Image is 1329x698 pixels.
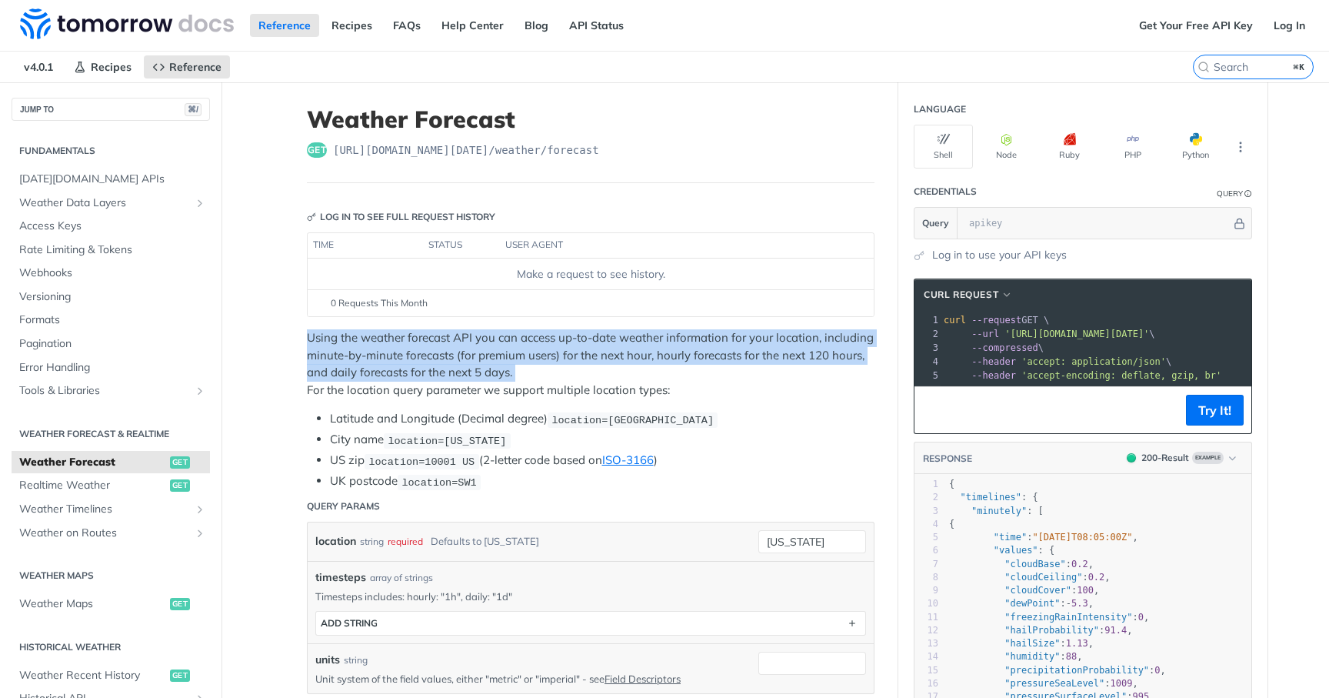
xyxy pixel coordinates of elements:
div: 200 - Result [1141,451,1189,465]
span: Realtime Weather [19,478,166,493]
span: : , [949,651,1083,662]
span: 5.3 [1071,598,1088,609]
button: More Languages [1229,135,1252,159]
span: : , [949,678,1138,689]
div: 15 [914,664,938,677]
div: array of strings [370,571,433,585]
th: user agent [500,233,843,258]
div: 5 [914,369,941,382]
span: : , [949,665,1166,676]
span: location=[GEOGRAPHIC_DATA] [551,414,714,426]
h2: Weather Maps [12,569,210,583]
span: : , [949,612,1149,623]
span: 0.2 [1071,559,1088,569]
span: location=SW1 [401,476,476,488]
a: Formats [12,309,210,332]
a: Get Your Free API Key [1131,14,1261,37]
button: Try It! [1186,395,1244,426]
span: GET \ [944,315,1049,326]
div: 10 [914,597,938,610]
span: Reference [169,60,221,74]
a: Webhooks [12,262,210,285]
button: Show subpages for Weather Data Layers [194,197,206,209]
button: Ruby [1040,125,1099,169]
span: "humidity" [1004,651,1060,662]
button: Query [914,208,958,239]
div: Language [914,102,966,116]
li: City name [330,431,874,449]
span: Weather on Routes [19,526,190,541]
span: location=[US_STATE] [388,435,506,446]
span: 1009 [1111,678,1133,689]
span: 1.13 [1066,638,1088,649]
span: get [170,479,190,492]
span: 200 [1127,453,1136,463]
span: : , [949,638,1094,649]
span: 0.2 [1088,572,1105,583]
span: Weather Maps [19,596,166,612]
a: Access Keys [12,215,210,238]
div: 11 [914,611,938,624]
div: QueryInformation [1217,188,1252,199]
span: Error Handling [19,360,206,376]
span: Tools & Libraries [19,383,190,399]
input: apikey [961,208,1231,239]
button: JUMP TO⌘/ [12,98,210,121]
span: : , [949,532,1138,543]
a: Weather Forecastget [12,451,210,474]
div: Credentials [914,185,977,199]
a: FAQs [385,14,429,37]
button: Shell [914,125,973,169]
kbd: ⌘K [1290,59,1309,75]
button: RESPONSE [922,451,973,466]
a: ISO-3166 [602,453,654,467]
a: Weather on RoutesShow subpages for Weather on Routes [12,522,210,545]
li: UK postcode [330,473,874,490]
a: Versioning [12,286,210,309]
a: Reference [250,14,319,37]
span: : , [949,559,1094,569]
span: Weather Data Layers [19,195,190,211]
svg: Search [1197,61,1210,73]
span: 'accept: application/json' [1021,356,1166,367]
span: "[DATE]T08:05:00Z" [1032,532,1132,543]
th: time [308,233,423,258]
div: string [344,653,368,667]
span: '[URL][DOMAIN_NAME][DATE]' [1004,329,1149,339]
a: Reference [144,55,230,78]
span: : { [949,545,1054,556]
a: Help Center [433,14,512,37]
span: cURL Request [924,288,998,302]
span: Recipes [91,60,132,74]
div: ADD string [321,617,378,629]
span: Weather Recent History [19,668,166,683]
span: { [949,519,954,529]
div: 8 [914,571,938,584]
button: ADD string [316,612,865,635]
button: Show subpages for Tools & Libraries [194,385,206,397]
span: Pagination [19,336,206,352]
span: : , [949,585,1099,596]
span: get [170,598,190,610]
div: 7 [914,558,938,571]
span: : , [949,625,1133,636]
a: Weather Recent Historyget [12,664,210,687]
p: Timesteps includes: hourly: "1h", daily: "1d" [315,589,866,603]
label: location [315,530,356,553]
a: Weather Mapsget [12,593,210,616]
div: 1 [914,313,941,327]
span: \ [944,356,1171,367]
span: --request [971,315,1021,326]
button: Show subpages for Weather Timelines [194,503,206,516]
button: Node [977,125,1036,169]
span: "minutely" [971,506,1027,516]
span: --header [971,370,1016,381]
p: Using the weather forecast API you can access up-to-date weather information for your location, i... [307,329,874,399]
div: 1 [914,478,938,491]
div: 3 [914,505,938,518]
span: [DATE][DOMAIN_NAME] APIs [19,172,206,187]
span: "cloudCover" [1004,585,1071,596]
div: 3 [914,341,941,355]
h2: Historical Weather [12,640,210,654]
a: Error Handling [12,356,210,379]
